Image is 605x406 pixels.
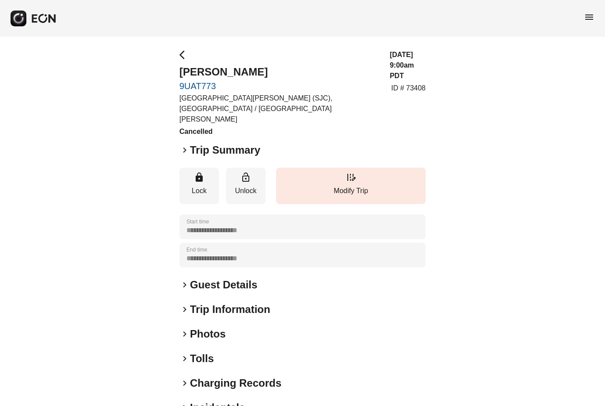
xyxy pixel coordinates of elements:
h3: Cancelled [179,126,379,137]
h2: Trip Information [190,302,270,316]
span: lock_open [241,172,251,183]
span: keyboard_arrow_right [179,304,190,315]
h2: Charging Records [190,376,281,390]
span: lock [194,172,204,183]
p: Modify Trip [281,186,421,196]
h2: Tolls [190,352,214,366]
h2: Photos [190,327,226,341]
p: [GEOGRAPHIC_DATA][PERSON_NAME] (SJC), [GEOGRAPHIC_DATA] / [GEOGRAPHIC_DATA][PERSON_NAME] [179,93,379,125]
span: keyboard_arrow_right [179,329,190,339]
h2: [PERSON_NAME] [179,65,379,79]
span: keyboard_arrow_right [179,145,190,155]
a: 9UAT773 [179,81,379,91]
button: Unlock [226,168,266,204]
h3: [DATE] 9:00am PDT [390,50,426,81]
button: Modify Trip [276,168,426,204]
span: keyboard_arrow_right [179,378,190,388]
p: ID # 73408 [391,83,426,93]
h2: Trip Summary [190,143,260,157]
span: edit_road [346,172,356,183]
span: keyboard_arrow_right [179,353,190,364]
p: Unlock [230,186,261,196]
span: menu [584,12,594,22]
span: arrow_back_ios [179,50,190,60]
h2: Guest Details [190,278,257,292]
span: keyboard_arrow_right [179,280,190,290]
button: Lock [179,168,219,204]
p: Lock [184,186,215,196]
